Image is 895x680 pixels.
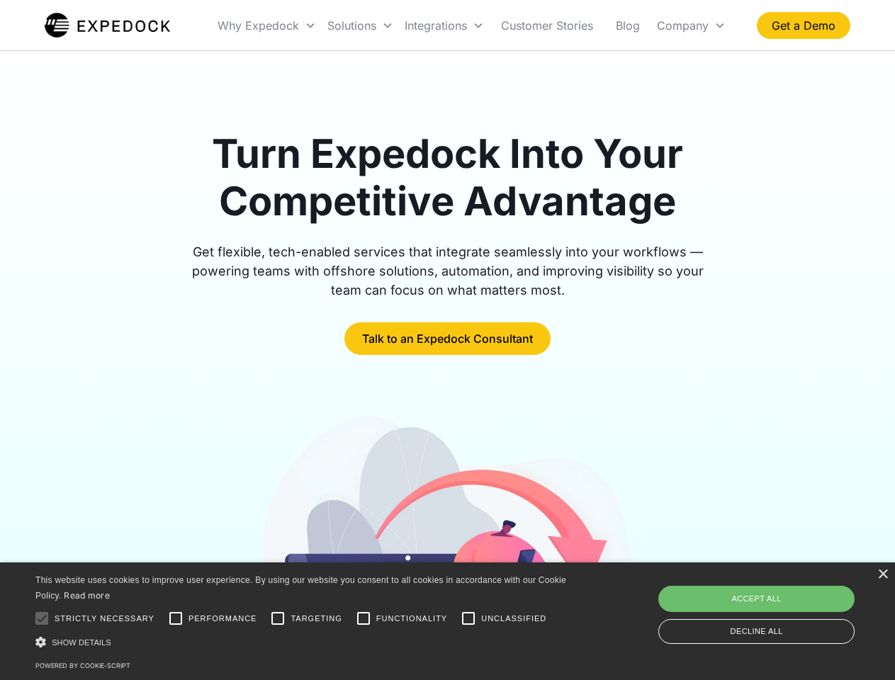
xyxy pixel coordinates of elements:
[64,590,110,601] a: Read more
[659,527,895,680] iframe: Chat Widget
[344,322,551,355] a: Talk to an Expedock Consultant
[45,11,170,40] img: Expedock Logo
[399,1,490,50] div: Integrations
[212,1,322,50] div: Why Expedock
[322,1,399,50] div: Solutions
[35,635,571,650] div: Show details
[176,242,720,300] div: Get flexible, tech-enabled services that integrate seamlessly into your workflows — powering team...
[604,1,651,50] a: Blog
[657,18,709,33] div: Company
[376,613,447,625] span: Functionality
[481,613,546,625] span: Unclassified
[757,12,850,39] a: Get a Demo
[52,638,111,647] span: Show details
[35,575,566,601] span: This website uses cookies to improve user experience. By using our website you consent to all coo...
[188,613,257,625] span: Performance
[651,1,731,50] div: Company
[291,613,342,625] span: Targeting
[55,613,154,625] span: Strictly necessary
[176,130,720,225] h1: Turn Expedock Into Your Competitive Advantage
[490,1,604,50] a: Customer Stories
[405,18,467,33] div: Integrations
[327,18,376,33] div: Solutions
[45,11,170,40] a: home
[218,18,299,33] div: Why Expedock
[35,662,130,669] a: Powered by cookie-script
